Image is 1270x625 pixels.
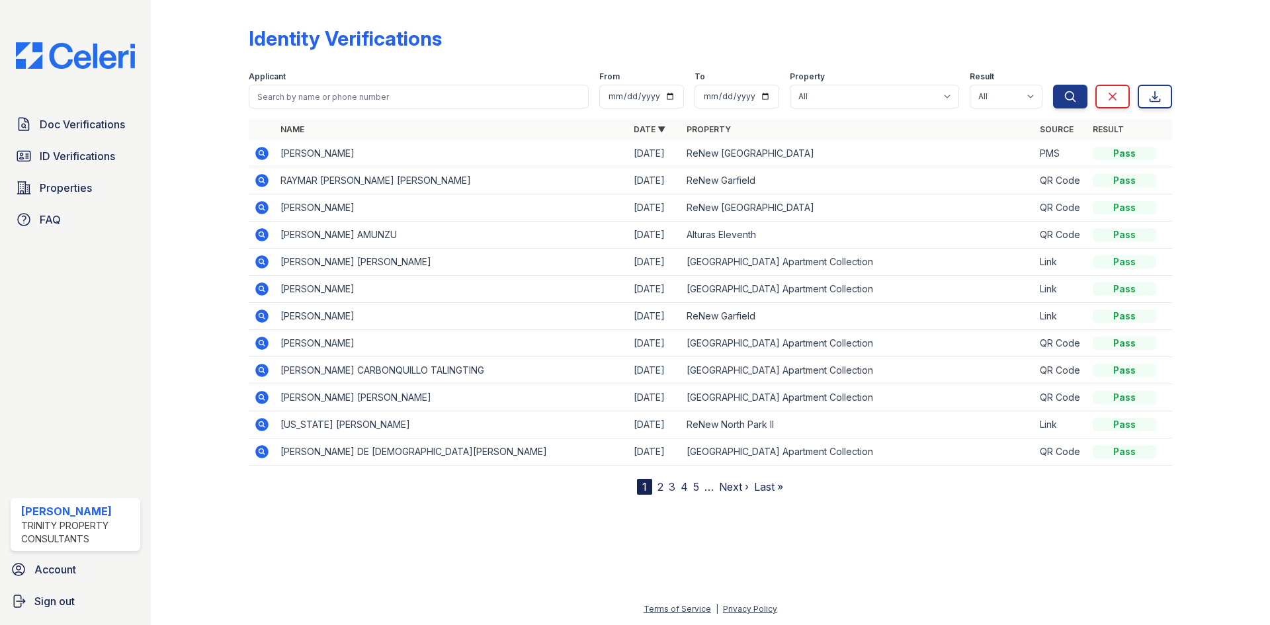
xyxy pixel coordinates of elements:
span: FAQ [40,212,61,228]
label: From [599,71,620,82]
td: QR Code [1035,194,1087,222]
td: [GEOGRAPHIC_DATA] Apartment Collection [681,330,1035,357]
label: To [695,71,705,82]
a: Account [5,556,146,583]
span: Sign out [34,593,75,609]
td: [PERSON_NAME] [275,330,628,357]
span: … [704,479,714,495]
td: [DATE] [628,411,681,438]
a: Result [1093,124,1124,134]
a: 4 [681,480,688,493]
td: QR Code [1035,330,1087,357]
span: Properties [40,180,92,196]
td: ReNew [GEOGRAPHIC_DATA] [681,194,1035,222]
a: Source [1040,124,1074,134]
td: Link [1035,303,1087,330]
td: QR Code [1035,357,1087,384]
td: [PERSON_NAME] [275,140,628,167]
td: [DATE] [628,303,681,330]
div: Pass [1093,201,1156,214]
a: Sign out [5,588,146,614]
td: QR Code [1035,167,1087,194]
td: [DATE] [628,194,681,222]
a: 5 [693,480,699,493]
td: [GEOGRAPHIC_DATA] Apartment Collection [681,438,1035,466]
td: [DATE] [628,384,681,411]
td: QR Code [1035,384,1087,411]
td: Link [1035,276,1087,303]
td: [DATE] [628,330,681,357]
a: FAQ [11,206,140,233]
input: Search by name or phone number [249,85,589,108]
td: [PERSON_NAME] AMUNZU [275,222,628,249]
div: 1 [637,479,652,495]
a: Property [687,124,731,134]
div: Pass [1093,445,1156,458]
label: Applicant [249,71,286,82]
td: [PERSON_NAME] [275,303,628,330]
td: [PERSON_NAME] [PERSON_NAME] [275,384,628,411]
td: [GEOGRAPHIC_DATA] Apartment Collection [681,384,1035,411]
div: Pass [1093,418,1156,431]
td: QR Code [1035,222,1087,249]
div: Pass [1093,147,1156,160]
td: ReNew Garfield [681,303,1035,330]
div: | [716,604,718,614]
span: ID Verifications [40,148,115,164]
a: Doc Verifications [11,111,140,138]
div: Identity Verifications [249,26,442,50]
span: Account [34,562,76,577]
td: [PERSON_NAME] CARBONQUILLO TALINGTING [275,357,628,384]
td: RAYMAR [PERSON_NAME] [PERSON_NAME] [275,167,628,194]
div: Trinity Property Consultants [21,519,135,546]
span: Doc Verifications [40,116,125,132]
td: [DATE] [628,438,681,466]
td: ReNew Garfield [681,167,1035,194]
div: Pass [1093,228,1156,241]
a: ID Verifications [11,143,140,169]
td: [GEOGRAPHIC_DATA] Apartment Collection [681,249,1035,276]
td: [DATE] [628,222,681,249]
td: [US_STATE] [PERSON_NAME] [275,411,628,438]
td: [PERSON_NAME] [275,276,628,303]
div: Pass [1093,174,1156,187]
a: Next › [719,480,749,493]
td: [PERSON_NAME] [275,194,628,222]
label: Result [970,71,994,82]
td: [DATE] [628,276,681,303]
div: Pass [1093,310,1156,323]
div: Pass [1093,337,1156,350]
td: [PERSON_NAME] DE [DEMOGRAPHIC_DATA][PERSON_NAME] [275,438,628,466]
a: Date ▼ [634,124,665,134]
label: Property [790,71,825,82]
div: Pass [1093,282,1156,296]
a: 2 [657,480,663,493]
td: Link [1035,249,1087,276]
td: [DATE] [628,249,681,276]
div: Pass [1093,391,1156,404]
a: Properties [11,175,140,201]
td: PMS [1035,140,1087,167]
div: [PERSON_NAME] [21,503,135,519]
td: Link [1035,411,1087,438]
td: [PERSON_NAME] [PERSON_NAME] [275,249,628,276]
td: QR Code [1035,438,1087,466]
td: [GEOGRAPHIC_DATA] Apartment Collection [681,276,1035,303]
td: [DATE] [628,140,681,167]
td: Alturas Eleventh [681,222,1035,249]
a: Terms of Service [644,604,711,614]
a: 3 [669,480,675,493]
div: Pass [1093,255,1156,269]
img: CE_Logo_Blue-a8612792a0a2168367f1c8372b55b34899dd931a85d93a1a3d3e32e68fde9ad4.png [5,42,146,69]
td: ReNew [GEOGRAPHIC_DATA] [681,140,1035,167]
td: [DATE] [628,357,681,384]
div: Pass [1093,364,1156,377]
td: [GEOGRAPHIC_DATA] Apartment Collection [681,357,1035,384]
td: ReNew North Park II [681,411,1035,438]
a: Privacy Policy [723,604,777,614]
a: Last » [754,480,783,493]
td: [DATE] [628,167,681,194]
a: Name [280,124,304,134]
